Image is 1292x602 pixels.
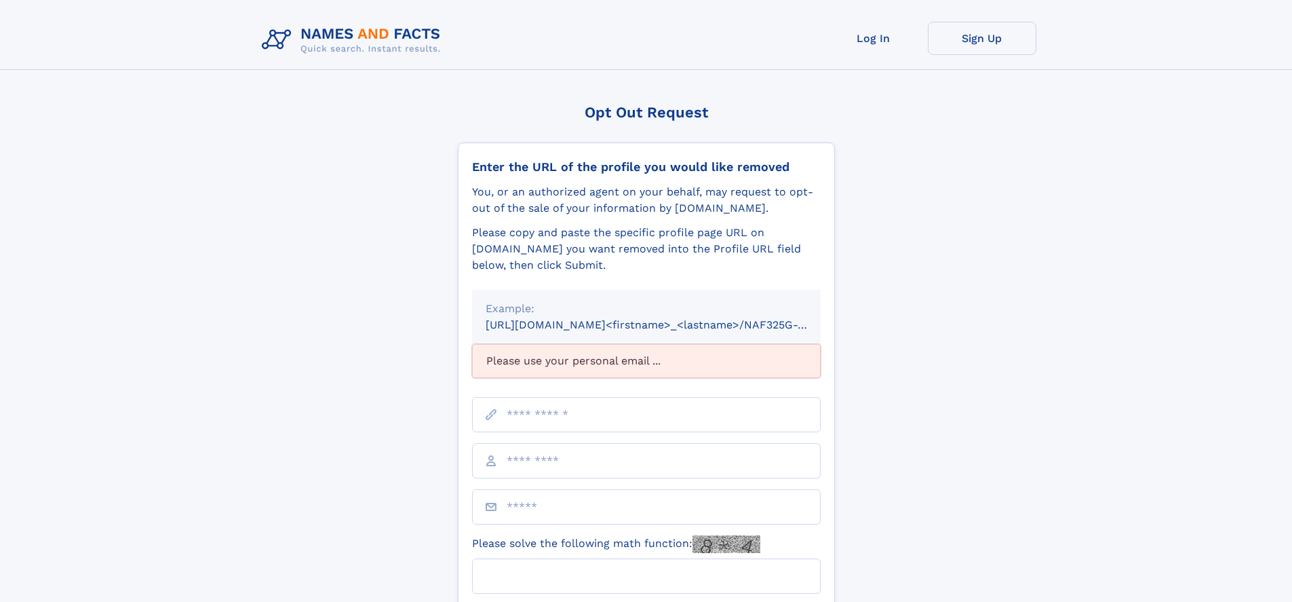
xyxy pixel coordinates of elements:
div: You, or an authorized agent on your behalf, may request to opt-out of the sale of your informatio... [472,184,821,217]
div: Enter the URL of the profile you would like removed [472,159,821,174]
div: Opt Out Request [458,104,835,121]
label: Please solve the following math function: [472,535,760,553]
a: Sign Up [928,22,1036,55]
div: Example: [486,301,807,317]
small: [URL][DOMAIN_NAME]<firstname>_<lastname>/NAF325G-xxxxxxxx [486,318,846,331]
a: Log In [819,22,928,55]
div: Please use your personal email ... [472,344,821,378]
img: Logo Names and Facts [256,22,452,58]
div: Please copy and paste the specific profile page URL on [DOMAIN_NAME] you want removed into the Pr... [472,225,821,274]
